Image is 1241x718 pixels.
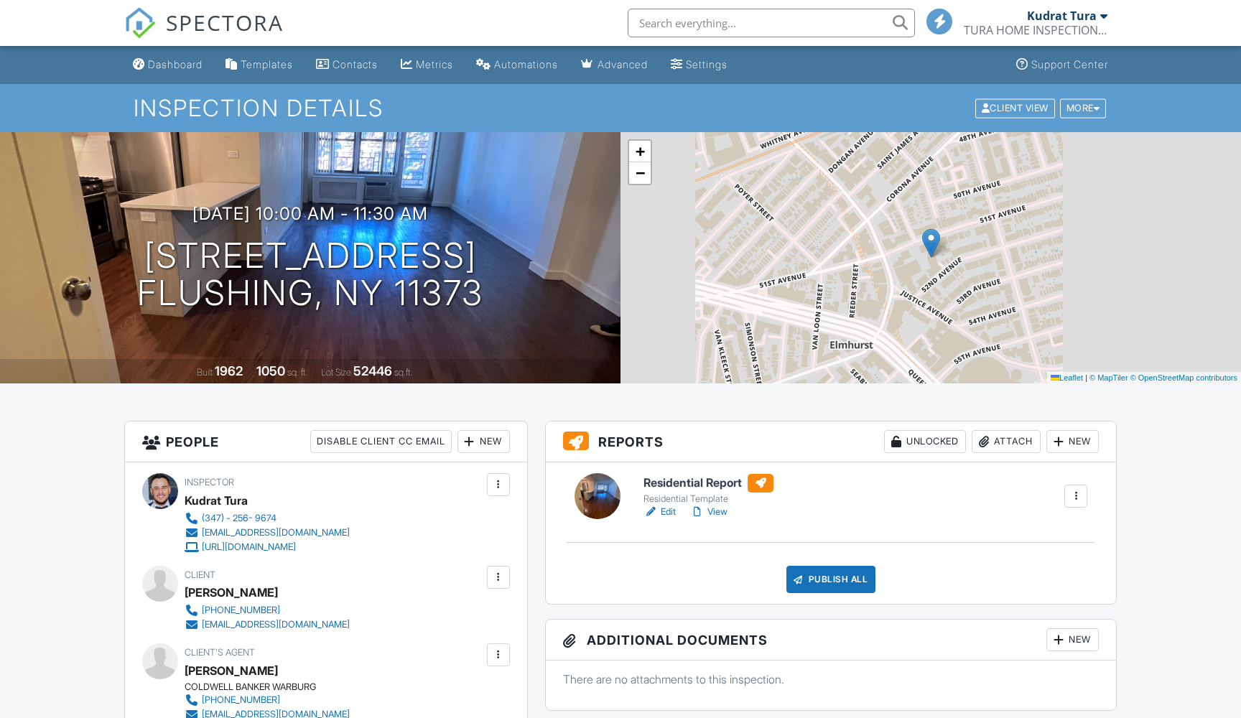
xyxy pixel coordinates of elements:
a: Automations (Basic) [470,52,564,78]
a: (347) - 256- 9674 [185,511,350,526]
div: Support Center [1031,58,1108,70]
div: 1050 [256,363,285,378]
div: COLDWELL BANKER WARBURG [185,681,361,693]
div: New [1046,628,1099,651]
p: There are no attachments to this inspection. [563,671,1099,687]
a: Advanced [575,52,654,78]
div: [EMAIL_ADDRESS][DOMAIN_NAME] [202,527,350,538]
a: Contacts [310,52,384,78]
span: SPECTORA [166,7,284,37]
a: Edit [643,505,676,519]
h3: Reports [546,421,1116,462]
div: [PHONE_NUMBER] [202,605,280,616]
a: SPECTORA [124,19,284,50]
img: Marker [922,228,940,258]
a: View [690,505,728,519]
a: [PERSON_NAME] [185,660,278,681]
div: Attach [972,430,1041,453]
div: (347) - 256- 9674 [202,513,276,524]
a: Templates [220,52,299,78]
h3: Additional Documents [546,620,1116,661]
a: Zoom out [629,162,651,184]
div: 1962 [215,363,243,378]
a: [EMAIL_ADDRESS][DOMAIN_NAME] [185,617,350,632]
img: The Best Home Inspection Software - Spectora [124,7,156,39]
span: Lot Size [321,367,351,378]
span: sq.ft. [394,367,412,378]
a: [PHONE_NUMBER] [185,603,350,617]
span: | [1085,373,1087,382]
h6: Residential Report [643,474,773,493]
div: [EMAIL_ADDRESS][DOMAIN_NAME] [202,619,350,630]
a: [PHONE_NUMBER] [185,693,350,707]
a: © MapTiler [1089,373,1128,382]
span: sq. ft. [287,367,307,378]
div: Advanced [598,58,648,70]
span: + [636,142,645,160]
a: Zoom in [629,141,651,162]
div: TURA HOME INSPECTIONS, LLC [964,23,1107,37]
a: Dashboard [127,52,208,78]
h1: [STREET_ADDRESS] FLUSHING, NY 11373 [137,237,483,313]
a: © OpenStreetMap contributors [1130,373,1237,382]
div: Metrics [416,58,453,70]
div: Dashboard [148,58,203,70]
a: Client View [974,102,1059,113]
div: Automations [494,58,558,70]
div: Client View [975,98,1055,118]
div: More [1060,98,1107,118]
span: Inspector [185,477,234,488]
span: Client [185,569,215,580]
a: Metrics [395,52,459,78]
div: Publish All [786,566,876,593]
div: Kudrat Tura [1027,9,1097,23]
div: Kudrat Tura [185,490,248,511]
span: − [636,164,645,182]
div: Unlocked [884,430,966,453]
span: Built [197,367,213,378]
a: [EMAIL_ADDRESS][DOMAIN_NAME] [185,526,350,540]
div: New [457,430,510,453]
div: Contacts [333,58,378,70]
a: Support Center [1010,52,1114,78]
div: [PERSON_NAME] [185,582,278,603]
a: Residential Report Residential Template [643,474,773,505]
div: Settings [686,58,728,70]
span: Client's Agent [185,647,255,658]
div: [PHONE_NUMBER] [202,694,280,706]
a: [URL][DOMAIN_NAME] [185,540,350,554]
div: New [1046,430,1099,453]
div: [URL][DOMAIN_NAME] [202,541,296,553]
div: 52446 [353,363,392,378]
input: Search everything... [628,9,915,37]
div: Disable Client CC Email [310,430,452,453]
a: Settings [665,52,733,78]
div: Templates [241,58,293,70]
h3: [DATE] 10:00 am - 11:30 am [192,204,428,223]
div: Residential Template [643,493,773,505]
a: Leaflet [1051,373,1083,382]
h3: People [125,421,527,462]
h1: Inspection Details [134,95,1108,121]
